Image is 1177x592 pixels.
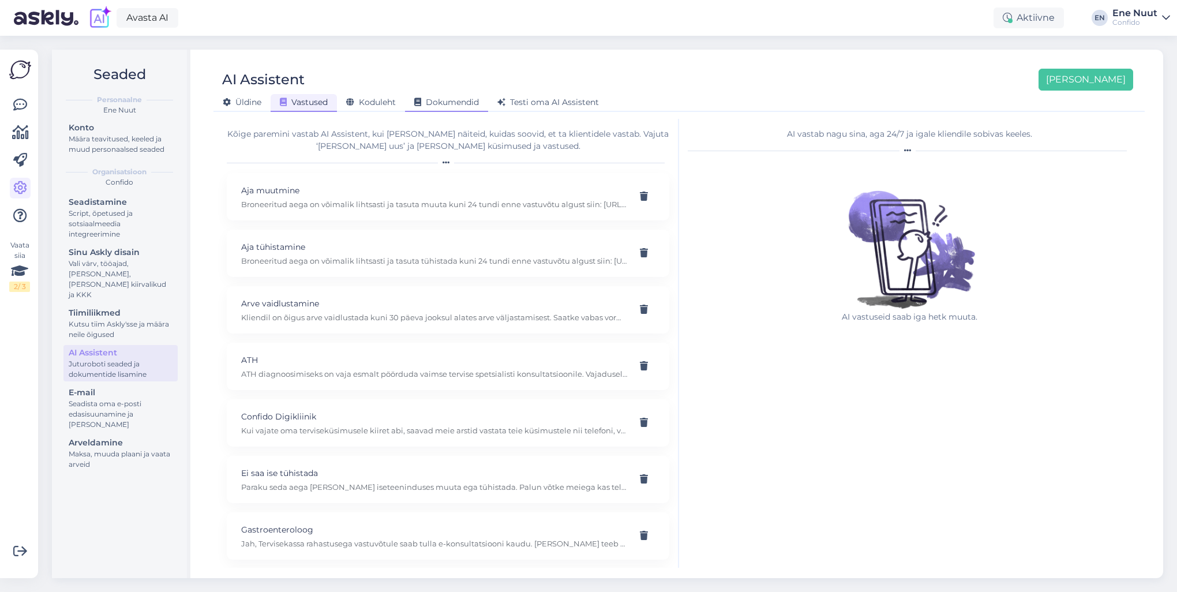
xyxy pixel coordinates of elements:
img: No qna [835,161,985,311]
p: ATH diagnoosimiseks on vaja esmalt pöörduda vaimse tervise spetsialisti konsultatsioonile. Vajadu... [241,369,627,379]
div: Ene Nuut [1112,9,1157,18]
div: Kõige paremini vastab AI Assistent, kui [PERSON_NAME] näiteid, kuidas soovid, et ta klientidele v... [227,128,669,152]
b: Organisatsioon [92,167,147,177]
div: Juturoboti seaded ja dokumentide lisamine [69,359,173,380]
div: Seadistamine [69,196,173,208]
div: AI vastab nagu sina, aga 24/7 ja igale kliendile sobivas keeles. [688,128,1131,140]
p: Kui vajate oma terviseküsimusele kiiret abi, saavad meie arstid vastata teie küsimustele nii tele... [241,425,627,436]
a: TiimiliikmedKutsu tiim Askly'sse ja määra neile õigused [63,305,178,342]
a: Avasta AI [117,8,178,28]
a: SeadistamineScript, õpetused ja sotsiaalmeedia integreerimine [63,194,178,241]
a: KontoMäära teavitused, keeled ja muud personaalsed seaded [63,120,178,156]
img: Askly Logo [9,59,31,81]
h2: Seaded [61,63,178,85]
div: Aktiivne [994,8,1064,28]
a: E-mailSeadista oma e-posti edasisuunamine ja [PERSON_NAME] [63,385,178,432]
span: Üldine [223,97,261,107]
div: AI Assistent [222,69,305,91]
span: Dokumendid [414,97,479,107]
div: Maksa, muuda plaani ja vaata arveid [69,449,173,470]
div: Kutsu tiim Askly'sse ja määra neile õigused [69,319,173,340]
div: Vaata siia [9,240,30,292]
p: ATH [241,354,627,366]
div: Confido [61,177,178,188]
p: Arve vaidlustamine [241,297,627,310]
div: Ei saa ise tühistadaParaku seda aega [PERSON_NAME] iseteeninduses muuta ega tühistada. Palun võtk... [227,456,669,503]
div: Määra teavitused, keeled ja muud personaalsed seaded [69,134,173,155]
div: Script, õpetused ja sotsiaalmeedia integreerimine [69,208,173,239]
img: explore-ai [88,6,112,30]
span: Vastused [280,97,328,107]
b: Personaalne [97,95,142,105]
span: Koduleht [346,97,396,107]
div: Sinu Askly disain [69,246,173,258]
p: Ei saa ise tühistada [241,467,627,479]
a: Ene NuutConfido [1112,9,1170,27]
div: Arveldamine [69,437,173,449]
span: Testi oma AI Assistent [497,97,599,107]
p: Broneeritud aega on võimalik lihtsasti ja tasuta tühistada kuni 24 tundi enne vastuvõtu algust si... [241,256,627,266]
p: Jah, Tervisekassa rahastusega vastuvõtule saab tulla e-konsultatsiooni kaudu. [PERSON_NAME] teeb ... [241,538,627,549]
div: Vali värv, tööajad, [PERSON_NAME], [PERSON_NAME] kiirvalikud ja KKK [69,258,173,300]
a: AI AssistentJuturoboti seaded ja dokumentide lisamine [63,345,178,381]
div: Ene Nuut [61,105,178,115]
div: Aja tühistamineBroneeritud aega on võimalik lihtsasti ja tasuta tühistada kuni 24 tundi enne vast... [227,230,669,277]
p: Broneeritud aega on võimalik lihtsasti ja tasuta muuta kuni 24 tundi enne vastuvõtu algust siin: ... [241,199,627,209]
div: ATHATH diagnoosimiseks on vaja esmalt pöörduda vaimse tervise spetsialisti konsultatsioonile. Vaj... [227,343,669,390]
div: 2 / 3 [9,282,30,292]
p: Aja tühistamine [241,241,627,253]
div: Seadista oma e-posti edasisuunamine ja [PERSON_NAME] [69,399,173,430]
a: ArveldamineMaksa, muuda plaani ja vaata arveid [63,435,178,471]
div: Confido DigikliinikKui vajate oma terviseküsimusele kiiret abi, saavad meie arstid vastata teie k... [227,399,669,447]
div: EN [1092,10,1108,26]
div: GastroenteroloogJah, Tervisekassa rahastusega vastuvõtule saab tulla e-konsultatsiooni kaudu. [PE... [227,512,669,560]
div: E-mail [69,387,173,399]
div: Aja muutmineBroneeritud aega on võimalik lihtsasti ja tasuta muuta kuni 24 tundi enne vastuvõtu a... [227,173,669,220]
div: Confido [1112,18,1157,27]
p: Aja muutmine [241,184,627,197]
div: Konto [69,122,173,134]
p: Gastroenteroloog [241,523,627,536]
p: Confido Digikliinik [241,410,627,423]
button: [PERSON_NAME] [1039,69,1133,91]
p: Kliendil on õigus arve vaidlustada kuni 30 päeva jooksul alates arve väljastamisest. Saatke vabas... [241,312,627,323]
div: Tiimiliikmed [69,307,173,319]
div: AI Assistent [69,347,173,359]
a: Sinu Askly disainVali värv, tööajad, [PERSON_NAME], [PERSON_NAME] kiirvalikud ja KKK [63,245,178,302]
p: Paraku seda aega [PERSON_NAME] iseteeninduses muuta ega tühistada. Palun võtke meiega kas telefon... [241,482,627,492]
div: Arve vaidlustamineKliendil on õigus arve vaidlustada kuni 30 päeva jooksul alates arve väljastami... [227,286,669,334]
p: AI vastuseid saab iga hetk muuta. [835,311,985,323]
